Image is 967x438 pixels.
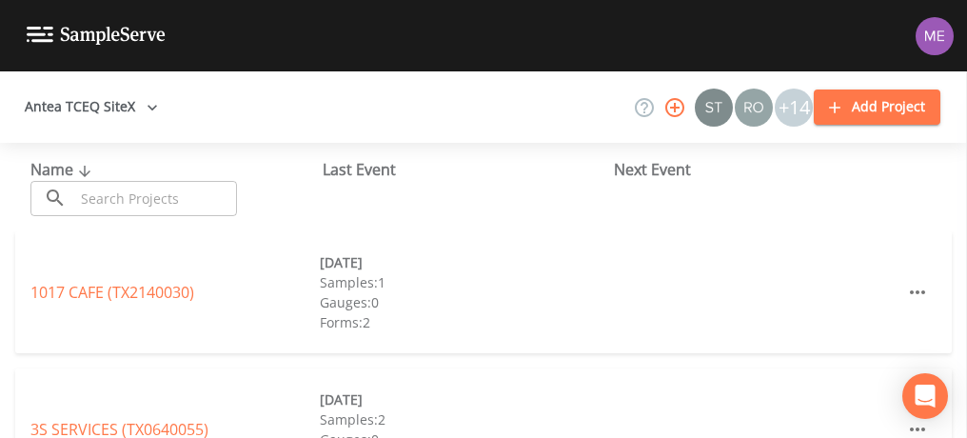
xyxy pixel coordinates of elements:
div: [DATE] [320,252,609,272]
div: Samples: 2 [320,409,609,429]
button: Antea TCEQ SiteX [17,90,166,125]
div: Gauges: 0 [320,292,609,312]
img: logo [27,27,166,45]
div: Stan Porter [694,89,734,127]
span: Name [30,159,96,180]
div: +14 [775,89,813,127]
div: Forms: 2 [320,312,609,332]
button: Add Project [814,90,940,125]
div: Last Event [323,158,615,181]
img: d4d65db7c401dd99d63b7ad86343d265 [916,17,954,55]
input: Search Projects [74,181,237,216]
div: [DATE] [320,389,609,409]
img: c0670e89e469b6405363224a5fca805c [695,89,733,127]
img: 7e5c62b91fde3b9fc00588adc1700c9a [735,89,773,127]
a: 1017 CAFE (TX2140030) [30,282,194,303]
div: Samples: 1 [320,272,609,292]
div: Rodolfo Ramirez [734,89,774,127]
div: Next Event [614,158,906,181]
div: Open Intercom Messenger [902,373,948,419]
